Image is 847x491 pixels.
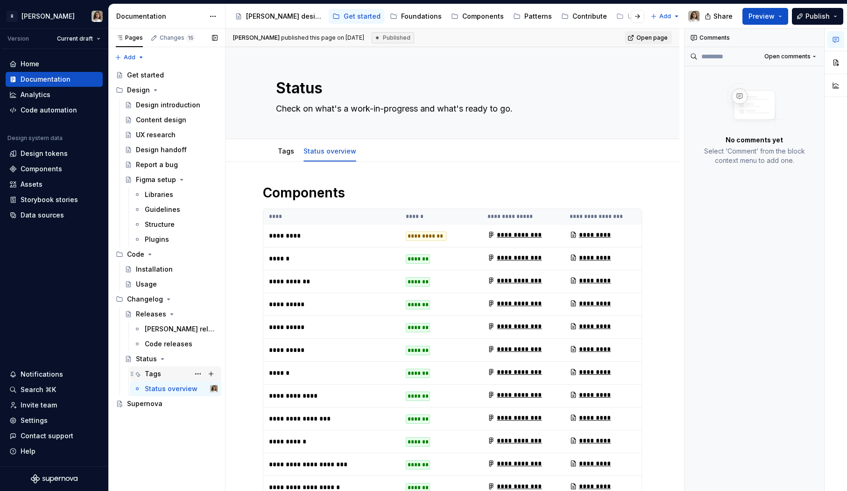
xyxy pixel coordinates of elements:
[509,9,556,24] a: Patterns
[112,247,221,262] div: Code
[6,398,103,413] a: Invite team
[696,147,813,165] p: Select ‘Comment’ from the block context menu to add one.
[6,208,103,223] a: Data sources
[231,9,327,24] a: [PERSON_NAME] design system
[136,354,157,364] div: Status
[7,134,63,142] div: Design system data
[121,98,221,112] a: Design introduction
[233,34,364,42] span: published this page on [DATE]
[6,177,103,192] a: Assets
[145,384,198,393] div: Status overview
[127,250,144,259] div: Code
[726,135,783,145] p: No comments yet
[53,32,105,45] button: Current draft
[659,13,671,20] span: Add
[130,322,221,337] a: [PERSON_NAME] releases
[21,149,68,158] div: Design tokens
[136,100,200,110] div: Design introduction
[372,32,414,43] div: Published
[136,145,187,154] div: Design handoff
[6,428,103,443] button: Contact support
[116,34,143,42] div: Pages
[6,161,103,176] a: Components
[210,385,218,393] img: Sandrina pereira
[572,12,607,21] div: Contribute
[246,12,323,21] div: [PERSON_NAME] design system
[21,370,63,379] div: Notifications
[21,75,71,84] div: Documentation
[6,56,103,71] a: Home
[21,90,50,99] div: Analytics
[21,210,64,220] div: Data sources
[130,217,221,232] a: Structure
[130,202,221,217] a: Guidelines
[112,83,221,98] div: Design
[57,35,93,42] span: Current draft
[124,54,135,61] span: Add
[160,34,195,42] div: Changes
[447,9,508,24] a: Components
[186,34,195,42] span: 15
[329,9,384,24] a: Get started
[145,369,161,379] div: Tags
[700,8,739,25] button: Share
[792,8,843,25] button: Publish
[21,447,35,456] div: Help
[625,31,672,44] a: Open page
[130,187,221,202] a: Libraries
[760,50,820,63] button: Open comments
[21,431,73,441] div: Contact support
[127,295,163,304] div: Changelog
[130,232,221,247] a: Plugins
[136,130,176,140] div: UX research
[274,141,298,161] div: Tags
[130,337,221,351] a: Code releases
[31,474,78,484] svg: Supernova Logo
[6,72,103,87] a: Documentation
[558,9,611,24] a: Contribute
[112,68,221,83] a: Get started
[21,12,75,21] div: [PERSON_NAME]
[278,147,294,155] a: Tags
[274,77,627,99] textarea: Status
[145,339,192,349] div: Code releases
[6,367,103,382] button: Notifications
[7,35,29,42] div: Version
[121,172,221,187] a: Figma setup
[386,9,445,24] a: Foundations
[130,366,221,381] a: Tags
[524,12,552,21] div: Patterns
[21,400,57,410] div: Invite team
[116,12,205,21] div: Documentation
[127,70,164,80] div: Get started
[6,382,103,397] button: Search ⌘K
[21,195,78,204] div: Storybook stories
[6,444,103,459] button: Help
[805,12,830,21] span: Publish
[145,190,173,199] div: Libraries
[401,12,442,21] div: Foundations
[121,262,221,277] a: Installation
[764,53,811,60] span: Open comments
[300,141,360,161] div: Status overview
[6,192,103,207] a: Storybook stories
[263,184,642,201] h1: Components
[6,87,103,102] a: Analytics
[145,205,180,214] div: Guidelines
[6,146,103,161] a: Design tokens
[112,292,221,307] div: Changelog
[2,6,106,26] button: R[PERSON_NAME]Sandrina pereira
[112,68,221,411] div: Page tree
[121,127,221,142] a: UX research
[136,280,157,289] div: Usage
[130,381,221,396] a: Status overviewSandrina pereira
[21,59,39,69] div: Home
[742,8,788,25] button: Preview
[636,34,668,42] span: Open page
[136,175,176,184] div: Figma setup
[7,11,18,22] div: R
[136,115,186,125] div: Content design
[145,235,169,244] div: Plugins
[748,12,775,21] span: Preview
